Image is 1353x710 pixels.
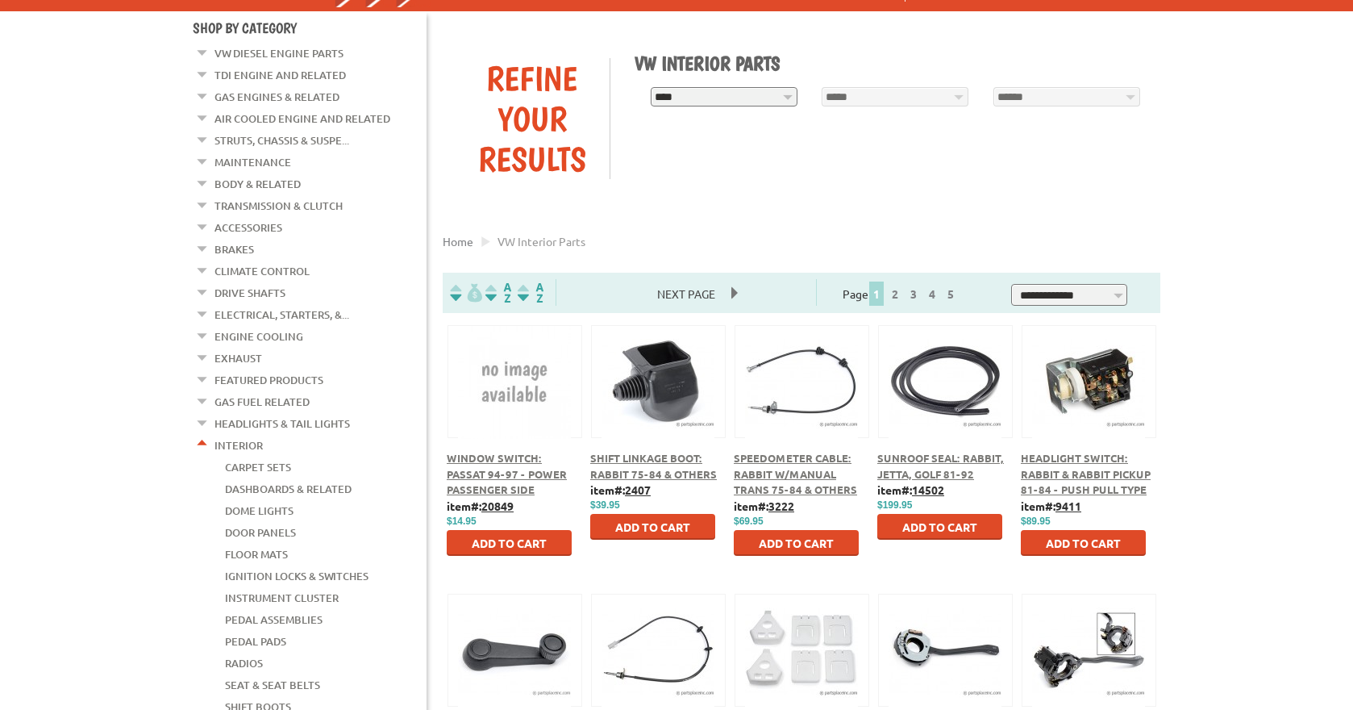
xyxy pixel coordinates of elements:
[906,286,921,301] a: 3
[816,279,985,306] div: Page
[214,326,303,347] a: Engine Cooling
[214,65,346,86] a: TDI Engine and Related
[635,52,1149,75] h1: VW Interior Parts
[214,108,390,129] a: Air Cooled Engine and Related
[877,499,912,511] span: $199.95
[768,499,794,513] u: 3222
[225,544,288,565] a: Floor Mats
[912,482,944,497] u: 14502
[225,500,293,521] a: Dome Lights
[877,482,944,497] b: item#:
[590,482,651,497] b: item#:
[888,286,902,301] a: 2
[443,234,473,248] a: Home
[869,282,884,306] span: 1
[1021,499,1081,513] b: item#:
[497,234,585,248] span: VW interior parts
[225,609,323,630] a: Pedal Assemblies
[214,43,343,64] a: VW Diesel Engine Parts
[902,520,977,534] span: Add to Cart
[450,283,482,302] img: filterpricelow.svg
[214,195,343,216] a: Transmission & Clutch
[447,516,477,527] span: $14.95
[225,478,352,499] a: Dashboards & Related
[447,530,572,556] button: Add to Cart
[590,451,717,481] a: Shift Linkage Boot: Rabbit 75-84 & Others
[214,304,349,325] a: Electrical, Starters, &...
[734,516,764,527] span: $69.95
[641,286,731,301] a: Next Page
[1021,451,1151,496] a: Headlight Switch: Rabbit & Rabbit Pickup 81-84 - Push Pull Type
[225,631,286,652] a: Pedal Pads
[225,674,320,695] a: Seat & Seat Belts
[514,283,547,302] img: Sort by Sales Rank
[1046,536,1121,550] span: Add to Cart
[214,435,263,456] a: Interior
[877,451,1004,481] a: Sunroof Seal: Rabbit, Jetta, Golf 81-92
[943,286,958,301] a: 5
[447,499,514,513] b: item#:
[214,130,349,151] a: Struts, Chassis & Suspe...
[1021,530,1146,556] button: Add to Cart
[214,86,339,107] a: Gas Engines & Related
[925,286,939,301] a: 4
[214,348,262,369] a: Exhaust
[877,514,1002,540] button: Add to Cart
[1021,516,1051,527] span: $89.95
[590,499,620,511] span: $39.95
[214,173,301,194] a: Body & Related
[482,283,514,302] img: Sort by Headline
[214,282,285,303] a: Drive Shafts
[1055,499,1081,513] u: 9411
[214,370,323,390] a: Featured Products
[625,482,651,497] u: 2407
[590,514,715,540] button: Add to Cart
[481,499,514,513] u: 20849
[225,653,263,674] a: Radios
[759,536,834,550] span: Add to Cart
[734,499,794,513] b: item#:
[472,536,547,550] span: Add to Cart
[214,413,350,434] a: Headlights & Tail Lights
[447,451,567,496] a: Window Switch: Passat 94-97 - Power Passenger Side
[225,587,339,608] a: Instrument Cluster
[214,217,282,238] a: Accessories
[193,19,427,36] h4: Shop By Category
[641,282,731,306] span: Next Page
[225,566,368,587] a: Ignition Locks & Switches
[734,530,859,556] button: Add to Cart
[615,520,690,534] span: Add to Cart
[225,457,291,478] a: Carpet Sets
[214,152,291,173] a: Maintenance
[734,451,857,496] a: Speedometer Cable: Rabbit w/Manual Trans 75-84 & Others
[214,391,310,412] a: Gas Fuel Related
[455,58,610,179] div: Refine Your Results
[214,239,254,260] a: Brakes
[225,522,296,543] a: Door Panels
[214,261,310,282] a: Climate Control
